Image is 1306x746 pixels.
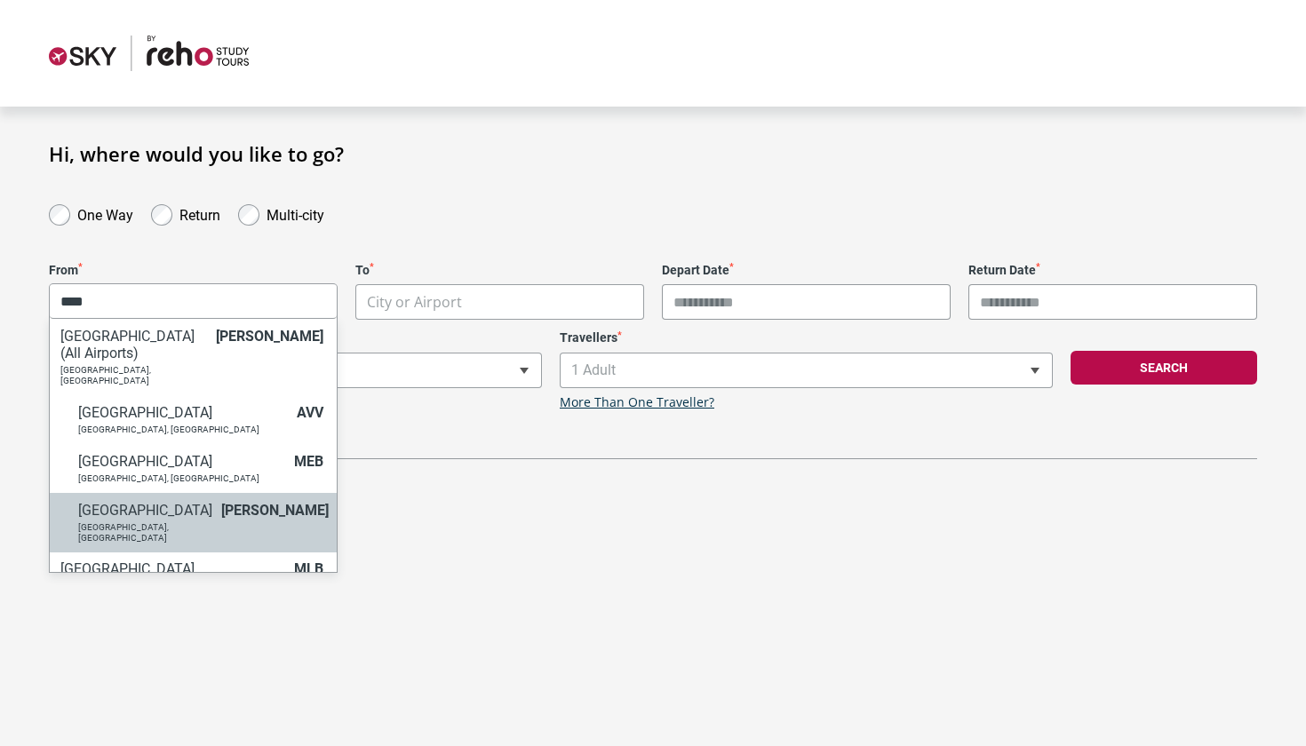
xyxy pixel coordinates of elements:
[179,202,220,224] label: Return
[49,263,338,278] label: From
[560,395,714,410] a: More Than One Traveller?
[78,404,288,421] h6: [GEOGRAPHIC_DATA]
[78,502,212,519] h6: [GEOGRAPHIC_DATA]
[367,292,462,312] span: City or Airport
[49,284,338,320] span: City or Airport
[294,560,323,577] span: MLB
[560,330,1053,345] label: Travellers
[78,425,288,435] p: [GEOGRAPHIC_DATA], [GEOGRAPHIC_DATA]
[356,285,643,320] span: City or Airport
[60,365,207,386] p: [GEOGRAPHIC_DATA], [GEOGRAPHIC_DATA]
[968,263,1257,278] label: Return Date
[355,263,644,278] label: To
[78,522,212,544] p: [GEOGRAPHIC_DATA], [GEOGRAPHIC_DATA]
[297,404,323,421] span: AVV
[60,328,207,361] h6: [GEOGRAPHIC_DATA] (All Airports)
[50,283,337,319] input: Search
[216,328,323,345] span: [PERSON_NAME]
[78,453,285,470] h6: [GEOGRAPHIC_DATA]
[355,284,644,320] span: City or Airport
[49,142,1257,165] h1: Hi, where would you like to go?
[560,353,1053,388] span: 1 Adult
[294,453,323,470] span: MEB
[662,263,951,278] label: Depart Date
[561,353,1052,387] span: 1 Adult
[78,473,285,484] p: [GEOGRAPHIC_DATA], [GEOGRAPHIC_DATA]
[77,202,133,224] label: One Way
[60,560,285,577] h6: [GEOGRAPHIC_DATA]
[221,502,329,519] span: [PERSON_NAME]
[267,202,324,224] label: Multi-city
[1071,351,1257,385] button: Search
